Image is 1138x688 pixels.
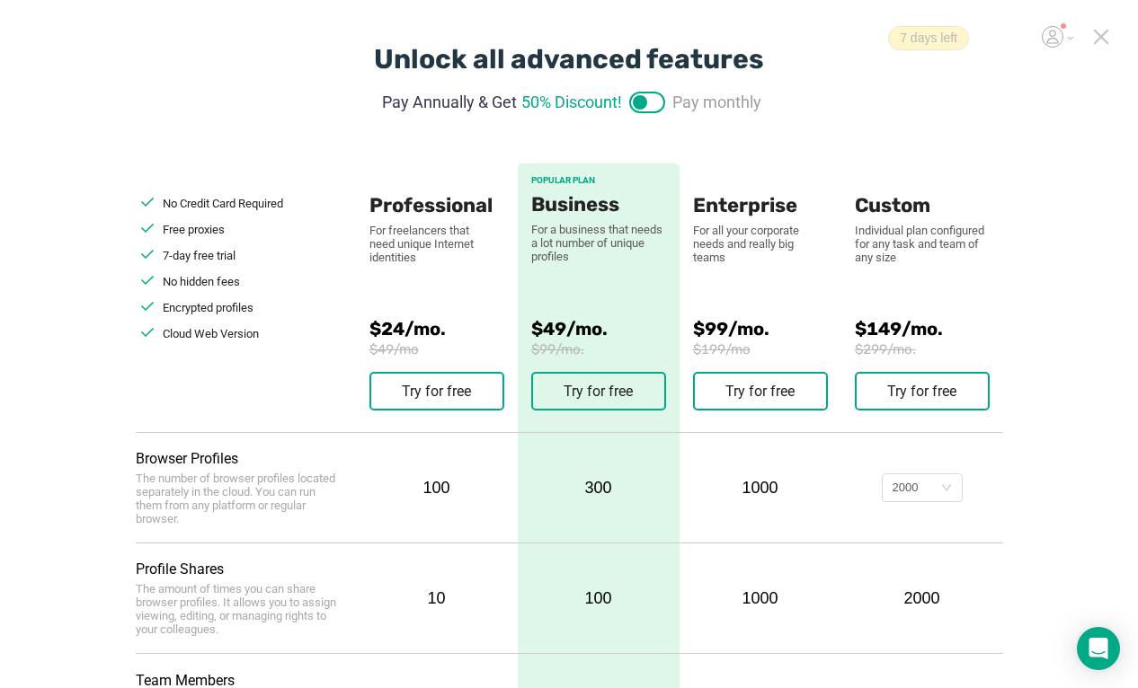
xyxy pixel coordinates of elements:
div: Custom [855,163,990,217]
div: Unlock all advanced features [374,43,764,75]
span: $149/mo. [855,318,1003,340]
div: 2000 [855,589,990,608]
span: Pay Annually & Get [382,90,517,114]
i: icon: down [941,482,952,495]
span: $99/mo. [531,341,666,357]
div: Professional [369,163,504,217]
span: Cloud Web Version [163,327,259,340]
div: Business [531,193,666,216]
div: For freelancers that need unique Internet identities [369,224,486,264]
span: $24/mo. [369,318,518,340]
div: The amount of times you can share browser profiles. It allows you to assign viewing, editing, or ... [136,582,342,636]
div: 10 [369,589,504,608]
span: 50% Discount! [521,90,622,114]
span: $299/mo. [855,341,1003,357]
div: Enterprise [693,163,828,217]
span: Free proxies [163,223,225,236]
div: 100 [369,479,504,498]
span: No Credit Card Required [163,197,283,210]
div: 300 [518,433,680,542]
span: 7 days left [888,26,969,50]
div: Individual plan configured for any task and team of any size [855,224,990,264]
div: For all your corporate needs and really big teams [693,224,828,264]
span: $49/mo. [531,318,666,340]
div: For a business that needs a lot number of unique profiles [531,223,666,263]
button: Try for free [369,372,504,410]
span: $199/mo [693,341,855,357]
button: Try for free [693,372,828,410]
div: 2000 [893,474,919,501]
span: $99/mo. [693,318,855,340]
span: Pay monthly [672,90,761,114]
div: Open Intercom Messenger [1077,627,1120,670]
div: Browser Profiles [136,450,369,467]
div: 100 [518,543,680,653]
span: 7-day free trial [163,249,236,262]
span: No hidden fees [163,275,240,288]
button: Try for free [855,372,990,410]
div: 1000 [693,479,828,498]
sup: 1 [1061,23,1066,29]
div: POPULAR PLAN [531,175,666,186]
button: Try for free [531,372,666,410]
div: The number of browser profiles located separately in the cloud. You can run them from any platfor... [136,472,342,525]
div: Profile Shares [136,560,369,578]
div: 1000 [693,589,828,608]
span: Encrypted profiles [163,301,253,314]
span: $49/mo [369,341,518,357]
